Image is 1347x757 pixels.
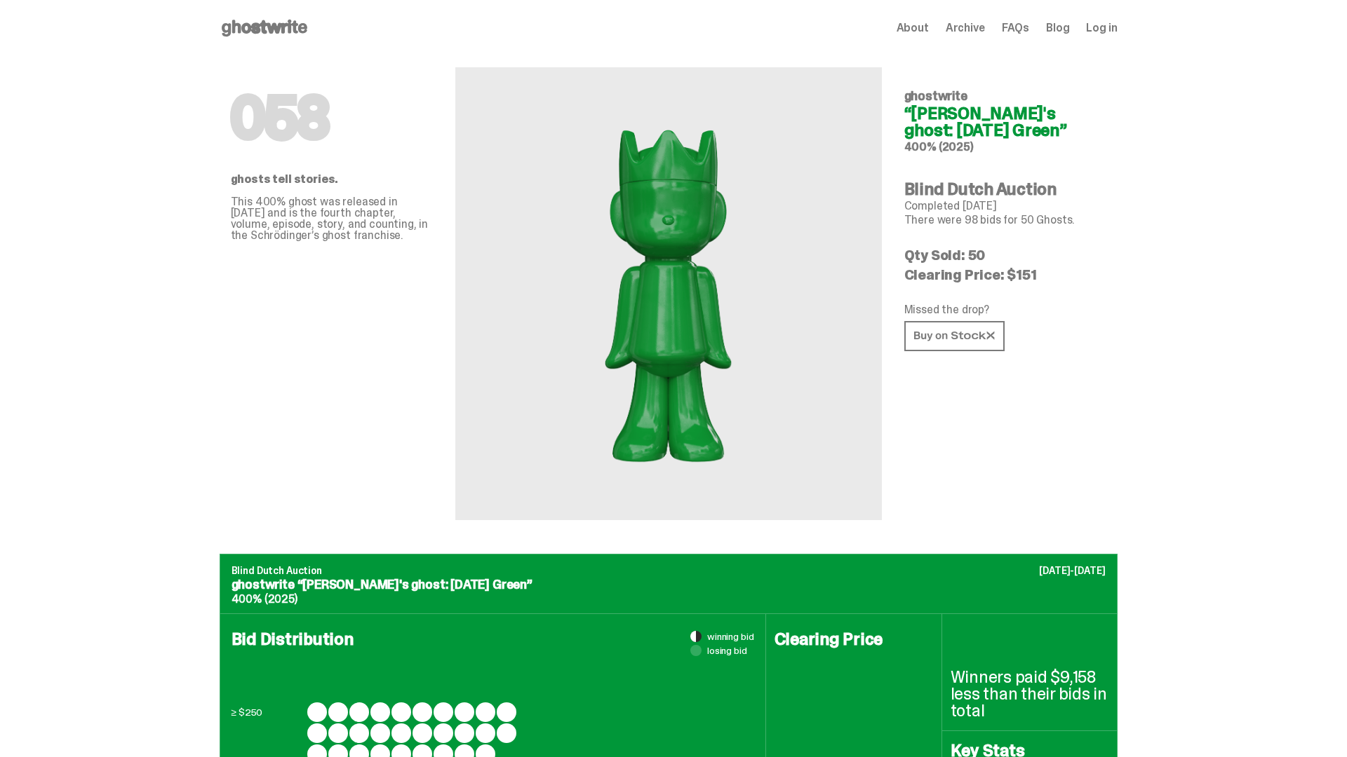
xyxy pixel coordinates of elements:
a: About [897,22,929,34]
a: FAQs [1002,22,1029,34]
p: ghosts tell stories. [231,174,433,185]
img: ghostwrite&ldquo;Schrödinger's ghost: Sunday Green&rdquo; [514,101,823,486]
h1: 058 [231,90,433,146]
p: There were 98 bids for 50 Ghosts. [904,214,1106,226]
h4: “[PERSON_NAME]'s ghost: [DATE] Green” [904,105,1106,139]
p: Blind Dutch Auction [232,566,1106,575]
p: This 400% ghost was released in [DATE] and is the fourth chapter, volume, episode, story, and cou... [231,196,433,241]
a: Archive [946,22,985,34]
h4: Blind Dutch Auction [904,181,1106,198]
span: 400% (2025) [232,592,297,606]
p: ghostwrite “[PERSON_NAME]'s ghost: [DATE] Green” [232,578,1106,591]
a: Log in [1086,22,1117,34]
span: ghostwrite [904,88,967,104]
h4: Bid Distribution [232,631,754,693]
h4: Clearing Price [775,631,933,648]
span: winning bid [707,632,753,641]
p: Completed [DATE] [904,200,1106,212]
p: Clearing Price: $151 [904,268,1106,282]
p: [DATE]-[DATE] [1039,566,1105,575]
p: Qty Sold: 50 [904,248,1106,262]
p: Winners paid $9,158 less than their bids in total [951,669,1108,719]
p: Missed the drop? [904,304,1106,315]
a: Blog [1046,22,1069,34]
span: 400% (2025) [904,139,974,154]
span: losing bid [707,646,747,655]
